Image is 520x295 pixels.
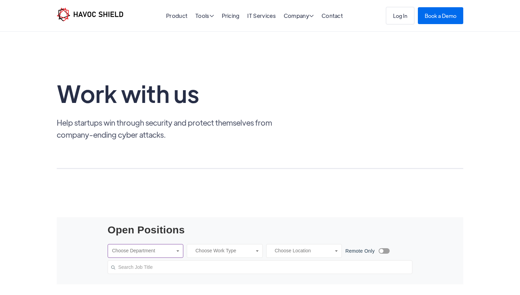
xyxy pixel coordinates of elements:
[418,7,463,24] a: Book a Demo
[195,13,214,20] div: Tools
[309,13,314,19] span: 
[108,260,413,274] input: Search Job Title
[57,116,272,140] p: Help startups win through security and protect themselves from company-ending cyber attacks.
[402,221,520,295] iframe: Chat Widget
[195,13,214,20] div: Tools
[209,13,214,19] span: 
[57,8,123,21] img: Havoc Shield logo
[166,12,187,19] a: Product
[386,7,414,24] a: Log In
[57,80,272,106] h1: Work with us
[57,8,123,21] a: home
[322,12,343,19] a: Contact
[108,224,185,235] h3: Open Positions
[271,247,371,254] input: Choose Location
[222,12,240,19] a: Pricing
[284,13,314,20] div: Company
[191,247,269,254] input: Choose Work Type
[284,13,314,20] div: Company
[345,248,375,254] span: Remote Only
[108,247,186,254] input: Choose Department
[247,12,276,19] a: IT Services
